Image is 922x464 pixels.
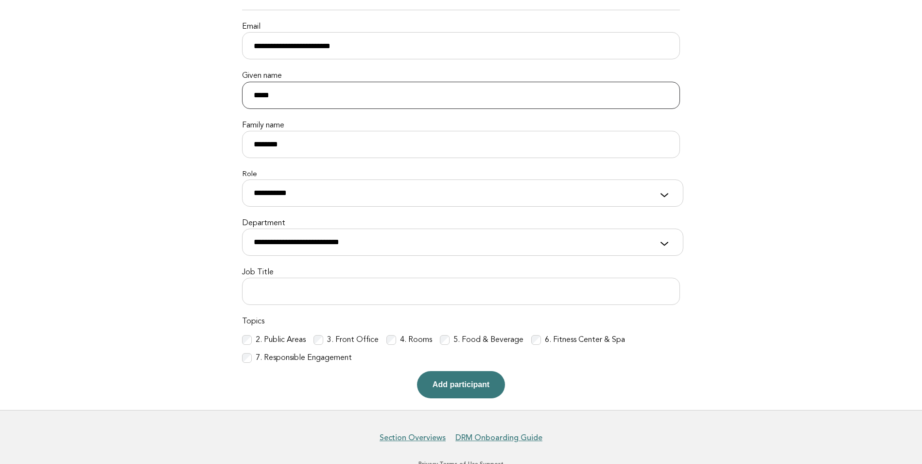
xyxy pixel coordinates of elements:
[256,353,352,363] label: 7. Responsible Engagement
[242,121,680,131] label: Family name
[242,317,680,327] label: Topics
[327,335,379,345] label: 3. Front Office
[545,335,625,345] label: 6. Fitness Center & Spa
[400,335,432,345] label: 4. Rooms
[242,268,680,278] label: Job Title
[256,335,306,345] label: 2. Public Areas
[242,71,680,81] label: Given name
[417,371,505,398] button: Add participant
[242,22,680,32] label: Email
[453,335,523,345] label: 5. Food & Beverage
[242,218,680,229] label: Department
[242,170,680,179] label: Role
[380,433,446,443] a: Section Overviews
[455,433,542,443] a: DRM Onboarding Guide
